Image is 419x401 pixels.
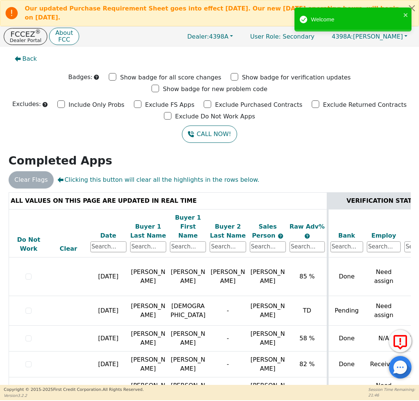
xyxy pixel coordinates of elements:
td: Done [327,351,365,377]
span: All Rights Reserved. [102,387,144,392]
span: 85 % [299,273,315,280]
span: Sales Person [252,223,278,239]
p: Dealer Portal [10,38,41,43]
td: Received [365,351,402,377]
span: [PERSON_NAME] [251,268,285,284]
p: Show badge for new problem code [163,85,267,94]
p: Include Only Probs [69,100,125,109]
td: Need assign [365,296,402,325]
td: [PERSON_NAME] [128,257,168,296]
td: - [208,325,248,351]
p: Badges: [68,73,93,82]
td: [PERSON_NAME] [208,257,248,296]
td: [PERSON_NAME] [168,325,208,351]
b: Our updated Purchase Requirement Sheet goes into effect [DATE]. Our new [DATE] operating hours, w... [25,5,399,21]
td: - [208,351,248,377]
strong: Completed Apps [9,154,113,167]
td: Pending [327,296,365,325]
td: [PERSON_NAME] [168,257,208,296]
button: Back [9,50,43,67]
sup: ® [35,28,41,35]
input: Search... [367,241,401,253]
span: Clicking this button will clear all the highlights in the rows below. [57,175,259,184]
td: [PERSON_NAME] [128,296,168,325]
button: Dealer:4398A [179,31,241,42]
span: Raw Adv% [290,223,325,230]
td: Need assign [365,257,402,296]
p: FCCEZ [10,30,41,38]
p: Show badge for all score changes [120,73,221,82]
input: Search... [170,241,206,253]
span: TD [303,307,311,314]
span: 58 % [299,335,315,342]
span: [PERSON_NAME] [251,302,285,319]
button: AboutFCC [49,28,79,45]
div: Bank [330,231,363,240]
td: [DEMOGRAPHIC_DATA] [168,296,208,325]
p: Exclude Returned Contracts [323,100,407,109]
p: Excludes: [12,100,41,109]
span: Dealer: [187,33,209,40]
a: User Role: Secondary [243,29,322,44]
button: FCCEZ®Dealer Portal [4,28,47,45]
p: Exclude Do Not Work Apps [175,112,255,121]
div: Buyer 2 Last Name [210,222,246,240]
input: Search... [210,241,246,253]
button: CALL NOW! [182,126,237,143]
p: Exclude FS Apps [145,100,195,109]
p: About [55,30,73,36]
td: Done [327,257,365,296]
span: 4398A: [332,33,353,40]
span: [PERSON_NAME] [251,356,285,372]
div: Welcome [311,15,401,24]
button: Close alert [405,0,419,16]
td: [PERSON_NAME] [168,351,208,377]
p: Secondary [243,29,322,44]
div: Employ [367,231,401,240]
td: Done [327,325,365,351]
span: Back [23,54,37,63]
div: Buyer 1 First Name [170,213,206,240]
td: [DATE] [89,257,128,296]
input: Search... [290,241,325,253]
p: Session Time Remaining: [368,387,415,392]
input: Search... [330,241,363,253]
p: Show badge for verification updates [242,73,351,82]
div: Clear [50,244,86,253]
td: [PERSON_NAME] [128,325,168,351]
div: Date [90,231,126,240]
p: 21:46 [368,392,415,398]
p: Copyright © 2015- 2025 First Credit Corporation. [4,387,144,393]
div: Buyer 1 Last Name [130,222,166,240]
input: Search... [130,241,166,253]
input: Search... [90,241,126,253]
td: [DATE] [89,325,128,351]
span: User Role : [250,33,281,40]
td: [DATE] [89,351,128,377]
span: 82 % [299,361,315,368]
td: N/A [365,325,402,351]
td: [DATE] [89,296,128,325]
td: [PERSON_NAME] [128,351,168,377]
input: Search... [250,241,286,253]
p: FCC [55,37,73,43]
td: - [208,296,248,325]
button: Report Error to FCC [389,330,411,352]
div: ALL VALUES ON THIS PAGE ARE UPDATED IN REAL TIME [11,196,325,205]
p: Version 3.2.2 [4,393,144,398]
button: close [403,10,408,19]
div: Do Not Work [11,235,47,253]
span: [PERSON_NAME] [332,33,403,40]
span: [PERSON_NAME] [251,330,285,346]
p: Exclude Purchased Contracts [215,100,302,109]
span: 4398A [187,33,228,40]
span: [PERSON_NAME] [251,382,285,398]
